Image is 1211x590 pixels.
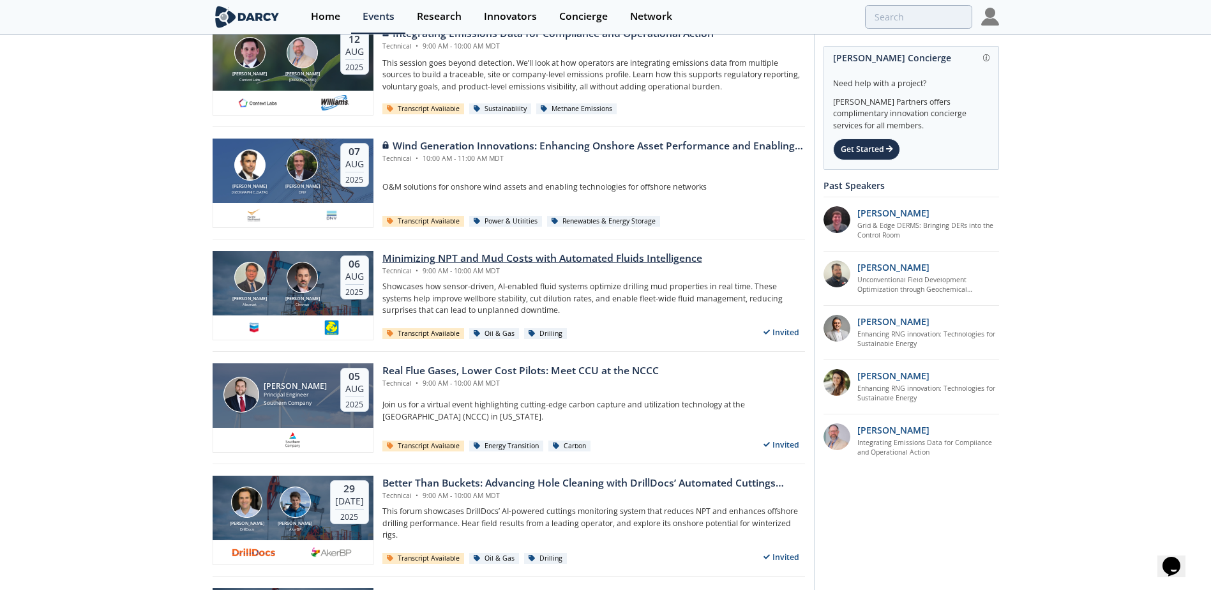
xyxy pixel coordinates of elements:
[630,11,672,22] div: Network
[382,328,465,340] div: Transcript Available
[414,42,421,50] span: •
[345,258,364,271] div: 06
[382,379,659,389] div: Technical 9:00 AM - 10:00 AM MDT
[824,261,850,287] img: 2k2ez1SvSiOh3gKHmcgF
[382,553,465,564] div: Transcript Available
[345,33,364,46] div: 12
[234,37,266,68] img: Nathan Brawn
[311,11,340,22] div: Home
[246,320,262,335] img: chevron.com.png
[345,172,364,185] div: 2025
[833,47,989,69] div: [PERSON_NAME] Concierge
[469,103,532,115] div: Sustainability
[469,553,520,564] div: Oil & Gas
[382,441,465,452] div: Transcript Available
[234,262,266,293] img: Victor Saet
[469,216,543,227] div: Power & Utilities
[264,391,327,399] div: Principal Engineer
[857,384,1000,404] a: Enhancing RNG innovation: Technologies for Sustainable Energy
[345,397,364,409] div: 2025
[382,399,805,423] p: Join us for a virtual event highlighting cutting-edge carbon capture and utilization technology a...
[824,369,850,396] img: 737ad19b-6c50-4cdf-92c7-29f5966a019e
[382,363,659,379] div: Real Flue Gases, Lower Cost Pilots: Meet CCU at the NCCC
[382,506,805,541] p: This forum showcases DrillDocs’ AI-powered cuttings monitoring system that reduces NPT and enhanc...
[524,553,568,564] div: Drilling
[865,5,972,29] input: Advanced Search
[382,42,714,52] div: Technical 9:00 AM - 10:00 AM MDT
[824,206,850,233] img: accc9a8e-a9c1-4d58-ae37-132228efcf55
[345,370,364,383] div: 05
[345,383,364,395] div: Aug
[758,549,805,565] div: Invited
[382,216,465,227] div: Transcript Available
[857,423,929,437] p: [PERSON_NAME]
[857,369,929,382] p: [PERSON_NAME]
[345,59,364,72] div: 2025
[417,11,462,22] div: Research
[382,181,805,193] p: O&M solutions for onshore wind assets and enabling technologies for offshore networks
[264,399,327,407] div: Southern Company
[345,284,364,297] div: 2025
[335,509,364,522] div: 2025
[280,487,311,518] img: Jonas Bjørlo
[287,262,318,293] img: Brahim Ghrissi
[758,324,805,340] div: Invited
[287,37,318,68] img: Mark Gebbia
[824,174,999,197] div: Past Speakers
[335,495,364,507] div: [DATE]
[857,206,929,220] p: [PERSON_NAME]
[824,423,850,450] img: ed2b4adb-f152-4947-b39b-7b15fa9ececc
[981,8,999,26] img: Profile
[857,315,929,328] p: [PERSON_NAME]
[229,527,265,532] div: DrillDocs
[324,320,340,335] img: 50d6a6df-976e-41f3-bad7-d4b68cf9db25
[229,520,265,527] div: [PERSON_NAME]
[285,432,301,448] img: 1616523795096-Southern%20Company.png
[469,441,544,452] div: Energy Transition
[277,520,313,527] div: [PERSON_NAME]
[213,26,805,116] a: Nathan Brawn [PERSON_NAME] Context Labs Mark Gebbia [PERSON_NAME] [PERSON_NAME] 12 Aug 2025 Integ...
[324,208,340,223] img: fd4d9e3c-8c73-4c0b-962d-0d5469c923e5
[382,281,805,316] p: Showcases how sensor-driven, AI-enabled fluid systems optimize drilling mud properties in real ti...
[283,190,322,195] div: DNV
[230,302,269,307] div: Absmart
[213,139,805,228] a: Travis Douville [PERSON_NAME] [GEOGRAPHIC_DATA] Morgan Putnam [PERSON_NAME] DNV 07 Aug 2025 Wind ...
[414,154,421,163] span: •
[231,487,262,518] img: Calvin Holt
[547,216,661,227] div: Renewables & Energy Storage
[230,71,269,78] div: [PERSON_NAME]
[382,476,805,491] div: Better Than Buckets: Advancing Hole Cleaning with DrillDocs’ Automated Cuttings Monitoring
[382,139,805,154] div: Wind Generation Innovations: Enhancing Onshore Asset Performance and Enabling Offshore Networks
[857,261,929,274] p: [PERSON_NAME]
[469,328,520,340] div: Oil & Gas
[345,46,364,57] div: Aug
[548,441,591,452] div: Carbon
[857,221,1000,241] a: Grid & Edge DERMS: Bringing DERs into the Control Room
[213,6,282,28] img: logo-wide.svg
[833,89,989,132] div: [PERSON_NAME] Partners offers complimentary innovation concierge services for all members.
[382,57,805,93] p: This session goes beyond detection. We’ll look at how operators are integrating emissions data fr...
[857,438,1000,458] a: Integrating Emissions Data for Compliance and Operational Action
[536,103,617,115] div: Methane Emissions
[223,377,259,412] img: John Carroll
[232,545,276,560] img: 1624395243483-drilldocs.PNG
[833,139,900,160] div: Get Started
[246,208,262,223] img: 1677164726811-Captura%20de%20pantalla%202023-02-23%20120513.png
[236,95,280,110] img: 1682076415445-contextlabs.png
[824,315,850,342] img: 1fdb2308-3d70-46db-bc64-f6eabefcce4d
[283,71,322,78] div: [PERSON_NAME]
[213,363,805,453] a: John Carroll [PERSON_NAME] Principal Engineer Southern Company 05 Aug 2025 Real Flue Gases, Lower...
[345,158,364,170] div: Aug
[234,149,266,181] img: Travis Douville
[283,302,322,307] div: Chevron
[382,491,805,501] div: Technical 9:00 AM - 10:00 AM MDT
[230,296,269,303] div: [PERSON_NAME]
[382,103,465,115] div: Transcript Available
[230,183,269,190] div: [PERSON_NAME]
[857,329,1000,350] a: Enhancing RNG innovation: Technologies for Sustainable Energy
[559,11,608,22] div: Concierge
[363,11,395,22] div: Events
[382,266,702,276] div: Technical 9:00 AM - 10:00 AM MDT
[1157,539,1198,577] iframe: chat widget
[758,437,805,453] div: Invited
